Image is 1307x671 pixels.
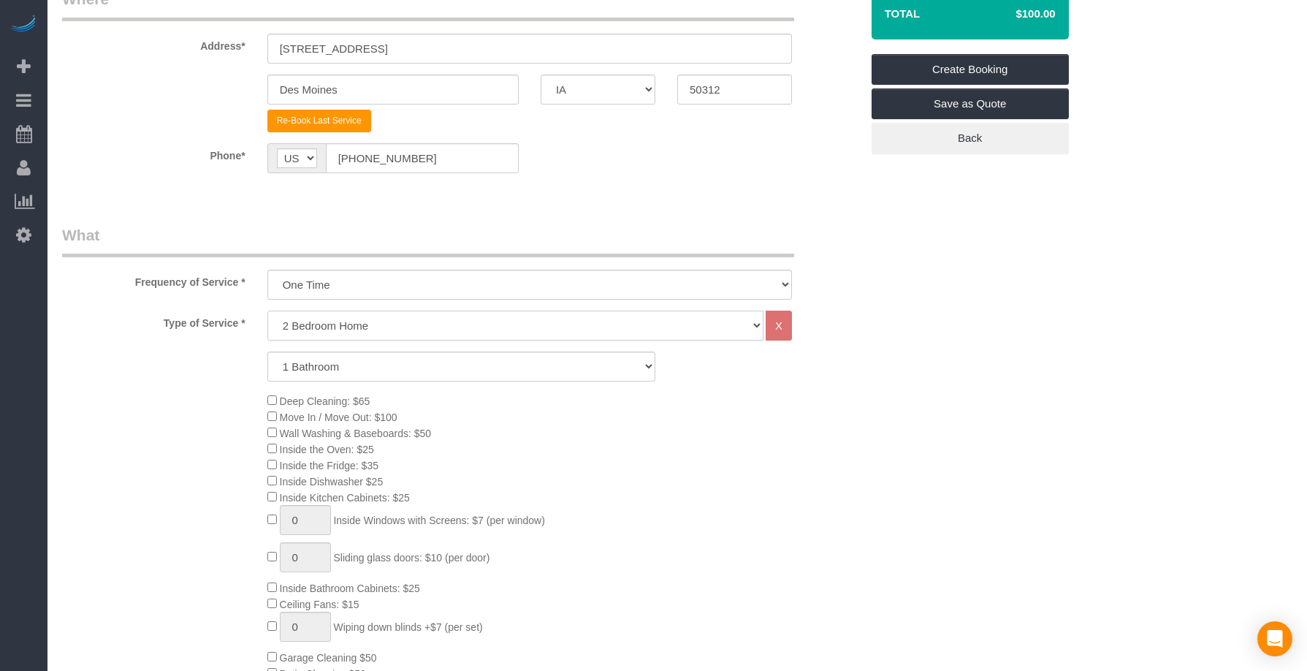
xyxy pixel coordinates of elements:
span: Inside the Oven: $25 [280,444,374,455]
input: Zip Code* [677,75,792,105]
span: Wiping down blinds +$7 (per set) [333,621,482,633]
legend: What [62,224,794,257]
input: City* [267,75,519,105]
span: Deep Cleaning: $65 [280,395,370,407]
span: Inside Bathroom Cabinets: $25 [280,583,420,594]
img: Automaid Logo [9,15,38,35]
span: Inside Kitchen Cabinets: $25 [280,492,410,504]
strong: Total [885,7,921,20]
span: Inside Dishwasher $25 [280,476,384,488]
span: Inside the Fridge: $35 [280,460,378,471]
input: Phone* [326,143,519,173]
a: Back [872,123,1069,153]
h4: $100.00 [972,8,1055,20]
button: Re-Book Last Service [267,110,371,132]
label: Address* [51,34,256,53]
span: Wall Washing & Baseboards: $50 [280,428,432,439]
span: Sliding glass doors: $10 (per door) [333,552,489,564]
label: Frequency of Service * [51,270,256,289]
a: Save as Quote [872,88,1069,119]
span: Inside Windows with Screens: $7 (per window) [333,515,544,526]
span: Garage Cleaning $50 [280,652,377,664]
span: Move In / Move Out: $100 [280,412,397,423]
label: Type of Service * [51,311,256,330]
label: Phone* [51,143,256,163]
span: Ceiling Fans: $15 [280,599,359,610]
div: Open Intercom Messenger [1257,621,1292,656]
a: Create Booking [872,54,1069,85]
